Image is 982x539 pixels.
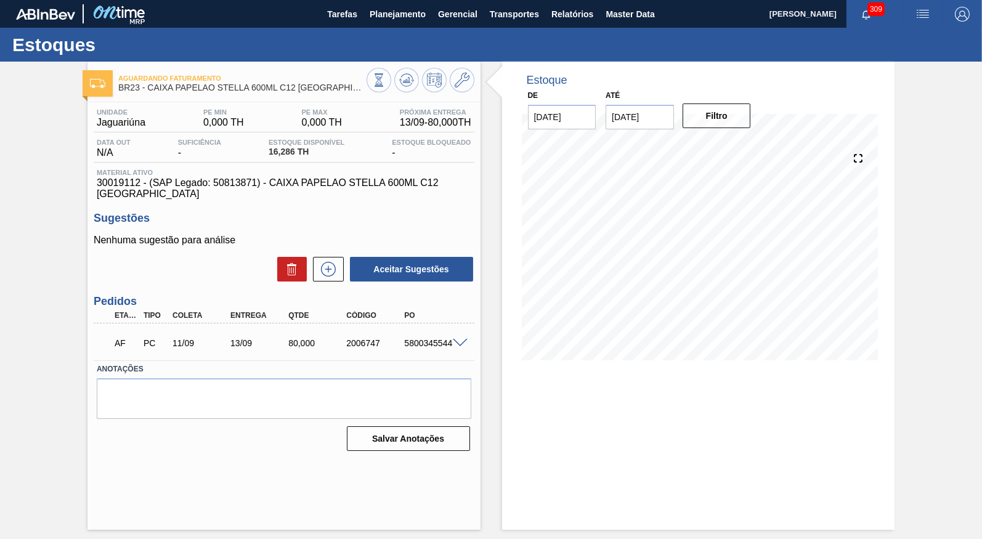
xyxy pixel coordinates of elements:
[97,139,131,146] span: Data out
[867,2,885,16] span: 309
[370,7,426,22] span: Planejamento
[285,311,349,320] div: Qtde
[327,7,357,22] span: Tarefas
[422,68,447,92] button: Programar Estoque
[846,6,886,23] button: Notificações
[97,177,471,200] span: 30019112 - (SAP Legado: 50813871) - CAIXA PAPELAO STELLA 600ML C12 [GEOGRAPHIC_DATA]
[178,139,221,146] span: Suficiência
[528,105,596,129] input: dd/mm/yyyy
[606,105,674,129] input: dd/mm/yyyy
[169,311,233,320] div: Coleta
[285,338,349,348] div: 80,000
[203,117,244,128] span: 0,000 TH
[140,338,169,348] div: Pedido de Compra
[301,108,342,116] span: PE MAX
[350,257,473,282] button: Aceitar Sugestões
[344,256,474,283] div: Aceitar Sugestões
[203,108,244,116] span: PE MIN
[551,7,593,22] span: Relatórios
[227,338,291,348] div: 13/09/2025
[227,311,291,320] div: Entrega
[490,7,539,22] span: Transportes
[343,311,407,320] div: Código
[450,68,474,92] button: Ir ao Master Data / Geral
[115,338,137,348] p: AF
[269,147,344,156] span: 16,286 TH
[12,38,231,52] h1: Estoques
[392,139,471,146] span: Estoque Bloqueado
[401,338,465,348] div: 5800345544
[94,139,134,158] div: N/A
[112,311,140,320] div: Etapa
[140,311,169,320] div: Tipo
[97,360,471,378] label: Anotações
[94,212,474,225] h3: Sugestões
[394,68,419,92] button: Atualizar Gráfico
[343,338,407,348] div: 2006747
[400,117,471,128] span: 13/09 - 80,000 TH
[606,91,620,100] label: Até
[606,7,654,22] span: Master Data
[301,117,342,128] span: 0,000 TH
[955,7,970,22] img: Logout
[97,108,145,116] span: Unidade
[400,108,471,116] span: Próxima Entrega
[527,74,567,87] div: Estoque
[269,139,344,146] span: Estoque Disponível
[438,7,477,22] span: Gerencial
[271,257,307,282] div: Excluir Sugestões
[528,91,538,100] label: De
[367,68,391,92] button: Visão Geral dos Estoques
[683,103,751,128] button: Filtro
[347,426,470,451] button: Salvar Anotações
[90,79,105,88] img: Ícone
[307,257,344,282] div: Nova sugestão
[175,139,224,158] div: -
[94,295,474,308] h3: Pedidos
[118,75,367,82] span: Aguardando Faturamento
[118,83,367,92] span: BR23 - CAIXA PAPELAO STELLA 600ML C12 PARAGUAI
[94,235,474,246] p: Nenhuma sugestão para análise
[389,139,474,158] div: -
[97,169,471,176] span: Material ativo
[16,9,75,20] img: TNhmsLtSVTkK8tSr43FrP2fwEKptu5GPRR3wAAAABJRU5ErkJggg==
[169,338,233,348] div: 11/09/2025
[112,330,140,357] div: Aguardando Faturamento
[97,117,145,128] span: Jaguariúna
[401,311,465,320] div: PO
[915,7,930,22] img: userActions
